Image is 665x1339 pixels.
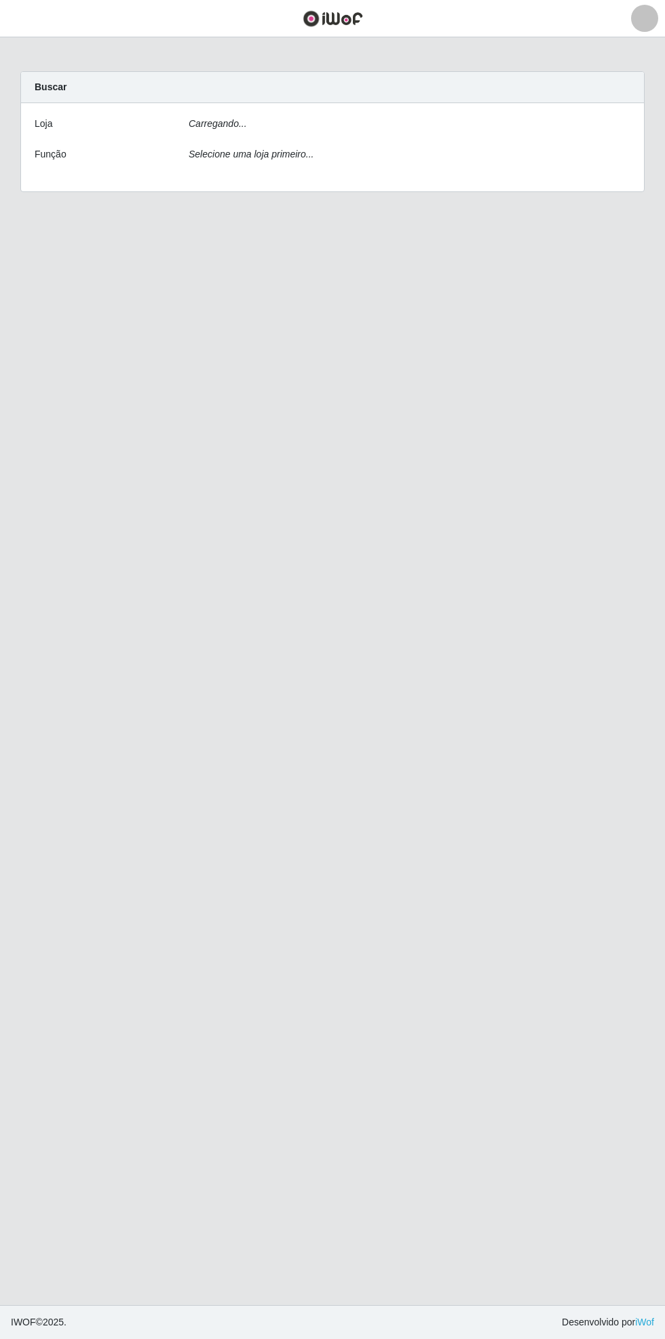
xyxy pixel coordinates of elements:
label: Função [35,147,66,162]
a: iWof [635,1317,654,1327]
label: Loja [35,117,52,131]
span: IWOF [11,1317,36,1327]
span: © 2025 . [11,1315,66,1329]
i: Carregando... [189,118,247,129]
span: Desenvolvido por [562,1315,654,1329]
strong: Buscar [35,81,66,92]
img: CoreUI Logo [303,10,363,27]
i: Selecione uma loja primeiro... [189,149,313,159]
